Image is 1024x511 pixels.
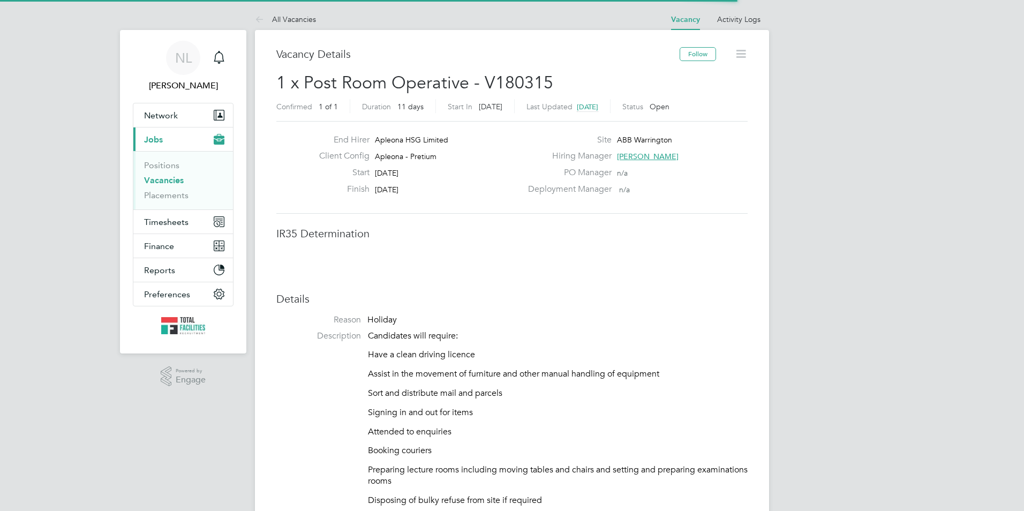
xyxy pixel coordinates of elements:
nav: Main navigation [120,30,246,354]
label: Confirmed [276,102,312,111]
button: Network [133,103,233,127]
h3: Vacancy Details [276,47,680,61]
span: 1 x Post Room Operative - V180315 [276,72,553,93]
span: NL [175,51,192,65]
a: Vacancy [671,15,700,24]
label: Status [622,102,643,111]
a: Placements [144,190,189,200]
a: Go to home page [133,317,234,334]
h3: Details [276,292,748,306]
span: Holiday [367,314,397,325]
img: tfrecruitment-logo-retina.png [161,317,205,334]
p: Preparing lecture rooms including moving tables and chairs and setting and preparing examinations... [368,464,748,487]
label: Deployment Manager [522,184,612,195]
p: Disposing of bulky refuse from site if required [368,495,748,506]
span: Nicola Lawrence [133,79,234,92]
span: Powered by [176,366,206,375]
label: Start [311,167,370,178]
a: Positions [144,160,179,170]
label: Description [276,330,361,342]
label: Hiring Manager [522,151,612,162]
span: Apleona HSG Limited [375,135,448,145]
span: [DATE] [375,168,398,178]
p: Sort and distribute mail and parcels [368,388,748,399]
h3: IR35 Determination [276,227,748,241]
span: n/a [617,168,628,178]
label: End Hirer [311,134,370,146]
p: Booking couriers [368,445,748,456]
span: [PERSON_NAME] [617,152,679,161]
p: Candidates will require: [368,330,748,342]
label: Client Config [311,151,370,162]
label: Reason [276,314,361,326]
a: Activity Logs [717,14,761,24]
span: 1 of 1 [319,102,338,111]
a: Powered byEngage [161,366,206,387]
label: Start In [448,102,472,111]
span: Engage [176,375,206,385]
span: [DATE] [479,102,502,111]
a: All Vacancies [255,14,316,24]
button: Reports [133,258,233,282]
span: Preferences [144,289,190,299]
p: Signing in and out for items [368,407,748,418]
p: Attended to enquiries [368,426,748,438]
span: Open [650,102,669,111]
button: Jobs [133,127,233,151]
span: Apleona - Pretium [375,152,436,161]
span: [DATE] [577,102,598,111]
label: PO Manager [522,167,612,178]
span: [DATE] [375,185,398,194]
span: Reports [144,265,175,275]
a: NL[PERSON_NAME] [133,41,234,92]
label: Duration [362,102,391,111]
span: Network [144,110,178,121]
span: Finance [144,241,174,251]
label: Last Updated [526,102,573,111]
p: Have a clean driving licence [368,349,748,360]
label: Finish [311,184,370,195]
p: Assist in the movement of furniture and other manual handling of equipment [368,369,748,380]
button: Timesheets [133,210,233,234]
button: Preferences [133,282,233,306]
span: Timesheets [144,217,189,227]
button: Follow [680,47,716,61]
a: Vacancies [144,175,184,185]
span: 11 days [397,102,424,111]
label: Site [522,134,612,146]
button: Finance [133,234,233,258]
span: ABB Warrington [617,135,672,145]
span: Jobs [144,134,163,145]
span: n/a [619,185,630,194]
div: Jobs [133,151,233,209]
